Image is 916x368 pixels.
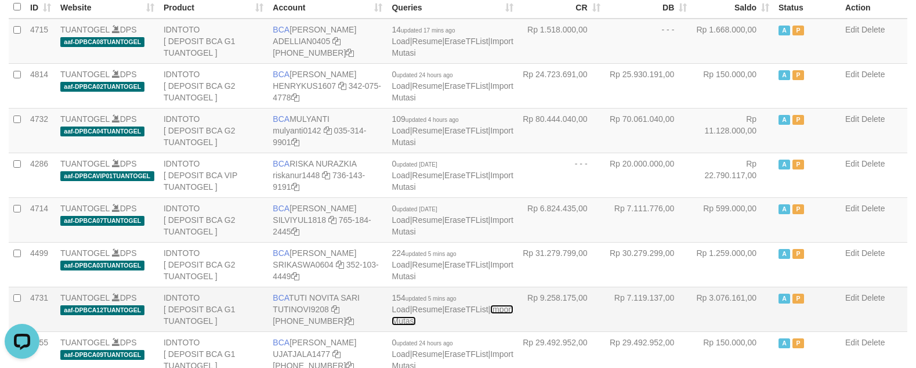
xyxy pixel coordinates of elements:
[60,261,144,270] span: aaf-DPBCA03TUANTOGEL
[691,287,774,331] td: Rp 3.076.161,00
[405,117,459,123] span: updated 4 hours ago
[392,114,458,124] span: 109
[291,93,299,102] a: Copy 3420754778 to clipboard
[412,171,442,180] a: Resume
[605,19,692,64] td: - - -
[273,37,330,46] a: ADELLIAN0405
[861,338,885,347] a: Delete
[792,338,804,348] span: Paused
[412,349,442,359] a: Resume
[779,338,790,348] span: Active
[444,126,488,135] a: EraseTFList
[845,114,859,124] a: Edit
[845,293,859,302] a: Edit
[792,294,804,304] span: Paused
[845,159,859,168] a: Edit
[792,160,804,169] span: Paused
[26,197,56,242] td: 4714
[56,153,159,197] td: DPS
[396,72,452,78] span: updated 24 hours ago
[392,37,513,57] a: Import Mutasi
[861,204,885,213] a: Delete
[291,272,299,281] a: Copy 3521034449 to clipboard
[779,294,790,304] span: Active
[26,287,56,331] td: 4731
[412,81,442,91] a: Resume
[273,126,321,135] a: mulyanti0142
[332,349,341,359] a: Copy UJATJALA1477 to clipboard
[336,260,344,269] a: Copy SRIKASWA0604 to clipboard
[273,171,320,180] a: riskanur1448
[291,227,299,236] a: Copy 7651842445 to clipboard
[392,260,513,281] a: Import Mutasi
[392,25,455,34] span: 14
[346,48,354,57] a: Copy 5655032115 to clipboard
[392,81,513,102] a: Import Mutasi
[60,25,110,34] a: TUANTOGEL
[444,37,488,46] a: EraseTFList
[60,338,110,347] a: TUANTOGEL
[26,242,56,287] td: 4499
[392,70,452,79] span: 0
[392,70,513,102] span: | | |
[518,242,605,287] td: Rp 31.279.799,00
[338,81,346,91] a: Copy HENRYKUS1607 to clipboard
[273,81,336,91] a: HENRYKUS1607
[518,197,605,242] td: Rp 6.824.435,00
[518,63,605,108] td: Rp 24.723.691,00
[392,159,437,168] span: 0
[346,316,354,326] a: Copy 5665095298 to clipboard
[328,215,336,225] a: Copy SILVIYUL1818 to clipboard
[518,108,605,153] td: Rp 80.444.040,00
[861,159,885,168] a: Delete
[26,108,56,153] td: 4732
[60,293,110,302] a: TUANTOGEL
[691,153,774,197] td: Rp 22.790.117,00
[60,114,110,124] a: TUANTOGEL
[60,204,110,213] a: TUANTOGEL
[392,171,513,192] a: Import Mutasi
[60,159,110,168] a: TUANTOGEL
[273,204,289,213] span: BCA
[273,70,289,79] span: BCA
[268,108,387,153] td: MULYANTI 035-314-9901
[273,25,289,34] span: BCA
[691,63,774,108] td: Rp 150.000,00
[60,248,110,258] a: TUANTOGEL
[159,108,268,153] td: IDNTOTO [ DEPOSIT BCA G2 TUANTOGEL ]
[56,197,159,242] td: DPS
[273,293,289,302] span: BCA
[322,171,330,180] a: Copy riskanur1448 to clipboard
[412,260,442,269] a: Resume
[605,63,692,108] td: Rp 25.930.191,00
[268,287,387,331] td: TUTI NOVITA SARI [PHONE_NUMBER]
[60,171,154,181] span: aaf-DPBCAVIP01TUANTOGEL
[845,25,859,34] a: Edit
[405,251,457,257] span: updated 5 mins ago
[273,248,289,258] span: BCA
[268,197,387,242] td: [PERSON_NAME] 765-184-2445
[405,295,457,302] span: updated 5 mins ago
[324,126,332,135] a: Copy mulyanti0142 to clipboard
[518,19,605,64] td: Rp 1.518.000,00
[779,204,790,214] span: Active
[273,159,289,168] span: BCA
[273,114,289,124] span: BCA
[291,138,299,147] a: Copy 0353149901 to clipboard
[268,242,387,287] td: [PERSON_NAME] 352-103-4449
[792,115,804,125] span: Paused
[392,81,410,91] a: Load
[392,204,437,213] span: 0
[779,160,790,169] span: Active
[412,126,442,135] a: Resume
[444,171,488,180] a: EraseTFList
[845,204,859,213] a: Edit
[518,153,605,197] td: - - -
[159,197,268,242] td: IDNTOTO [ DEPOSIT BCA G2 TUANTOGEL ]
[392,126,410,135] a: Load
[392,248,513,281] span: | | |
[779,115,790,125] span: Active
[392,349,410,359] a: Load
[60,216,144,226] span: aaf-DPBCA07TUANTOGEL
[60,305,144,315] span: aaf-DPBCA12TUANTOGEL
